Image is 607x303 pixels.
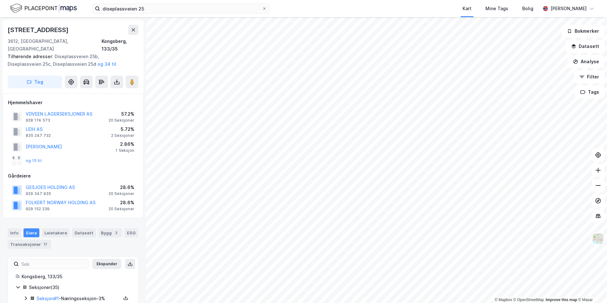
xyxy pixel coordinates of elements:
[575,86,604,98] button: Tags
[8,76,62,88] button: Tag
[522,5,533,12] div: Bolig
[566,40,604,53] button: Datasett
[37,295,121,302] div: - Næringsseksjon - 3%
[26,118,50,123] div: 928 174 573
[42,241,49,247] div: 17
[109,118,134,123] div: 20 Seksjoner
[92,259,121,269] button: Ekspander
[463,5,471,12] div: Kart
[8,53,133,68] div: Diseplassveien 25b, Diseplassveien 25c, Diseplassveien 25d
[37,296,59,301] a: Seksjon#1
[8,228,21,237] div: Info
[10,3,77,14] img: logo.f888ab2527a4732fd821a326f86c7f29.svg
[562,25,604,37] button: Bokmerker
[23,228,39,237] div: Eiere
[485,5,508,12] div: Mine Tags
[8,172,138,180] div: Gårdeiere
[26,206,50,212] div: 929 152 239
[111,133,134,138] div: 2 Seksjoner
[8,25,70,35] div: [STREET_ADDRESS]
[116,140,134,148] div: 2.86%
[26,133,51,138] div: 835 247 732
[8,54,55,59] span: Tilhørende adresser:
[109,184,134,191] div: 28.6%
[98,228,122,237] div: Bygg
[592,233,604,245] img: Z
[102,37,138,53] div: Kongsberg, 133/35
[111,125,134,133] div: 5.72%
[8,240,51,249] div: Transaksjoner
[109,199,134,206] div: 28.6%
[42,228,70,237] div: Leietakere
[109,206,134,212] div: 20 Seksjoner
[574,71,604,83] button: Filter
[116,148,134,153] div: 1 Seksjon
[568,55,604,68] button: Analyse
[113,230,119,236] div: 2
[100,4,262,13] input: Søk på adresse, matrikkel, gårdeiere, leietakere eller personer
[495,298,512,302] a: Mapbox
[575,273,607,303] iframe: Chat Widget
[19,259,88,269] input: Søk
[22,273,130,280] div: Kongsberg, 133/35
[8,37,102,53] div: 3612, [GEOGRAPHIC_DATA], [GEOGRAPHIC_DATA]
[550,5,587,12] div: [PERSON_NAME]
[513,298,544,302] a: OpenStreetMap
[109,191,134,196] div: 20 Seksjoner
[109,110,134,118] div: 57.2%
[124,228,138,237] div: ESG
[546,298,577,302] a: Improve this map
[8,99,138,106] div: Hjemmelshaver
[29,284,130,291] div: Seksjoner ( 35 )
[26,191,51,196] div: 929 347 935
[72,228,96,237] div: Datasett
